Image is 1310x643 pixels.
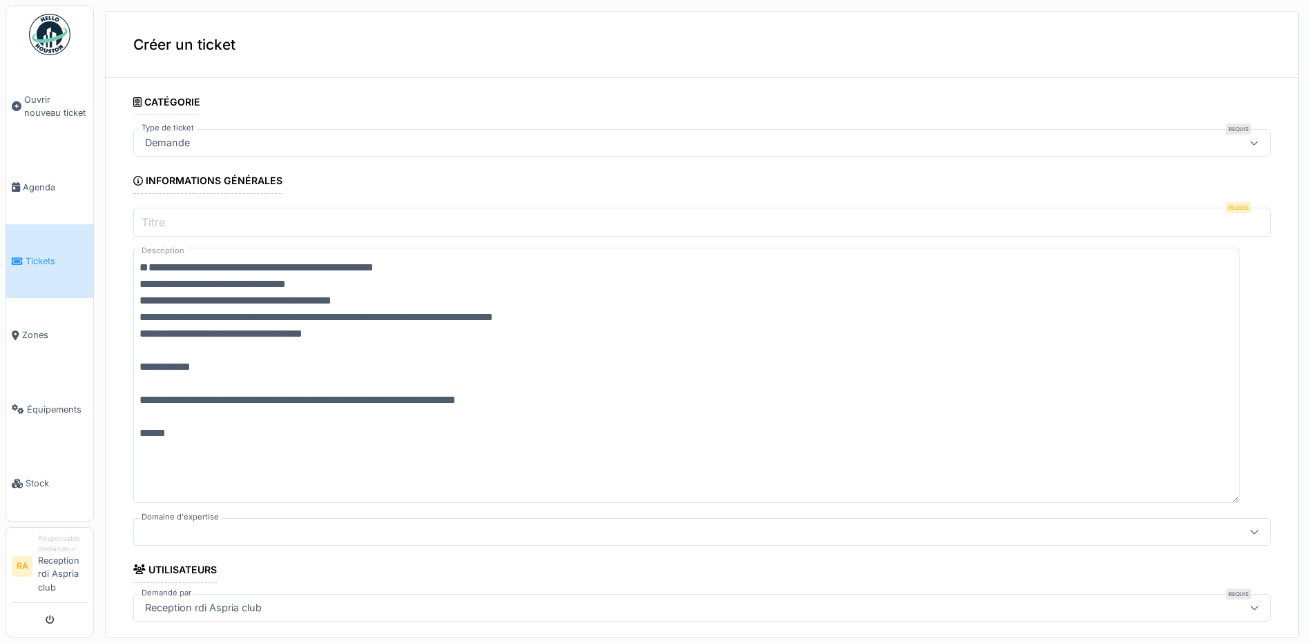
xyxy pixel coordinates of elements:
img: Badge_color-CXgf-gQk.svg [29,14,70,55]
a: Ouvrir nouveau ticket [6,63,93,150]
div: Informations générales [133,170,282,194]
div: Requis [1226,123,1251,135]
span: Ouvrir nouveau ticket [24,93,88,119]
a: Zones [6,298,93,372]
a: Tickets [6,224,93,298]
div: Créer un ticket [106,12,1298,78]
div: Utilisateurs [133,560,217,583]
span: Tickets [26,255,88,268]
span: Agenda [23,181,88,194]
label: Demandé par [139,587,194,599]
label: Type de ticket [139,122,197,134]
div: Requis [1226,202,1251,213]
span: Équipements [27,403,88,416]
div: Requis [1226,588,1251,600]
span: Stock [26,477,88,490]
div: Demande [139,135,195,150]
li: RA [12,556,32,577]
label: Domaine d'expertise [139,511,222,523]
a: RA Responsable demandeurReception rdi Aspria club [12,533,88,603]
a: Équipements [6,373,93,446]
label: Description [139,242,187,259]
a: Agenda [6,150,93,224]
span: Zones [22,328,88,342]
label: Titre [139,214,168,230]
div: Responsable demandeur [38,533,88,555]
a: Stock [6,446,93,520]
div: Catégorie [133,92,200,115]
div: Reception rdi Aspria club [139,600,267,615]
li: Reception rdi Aspria club [38,533,88,600]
